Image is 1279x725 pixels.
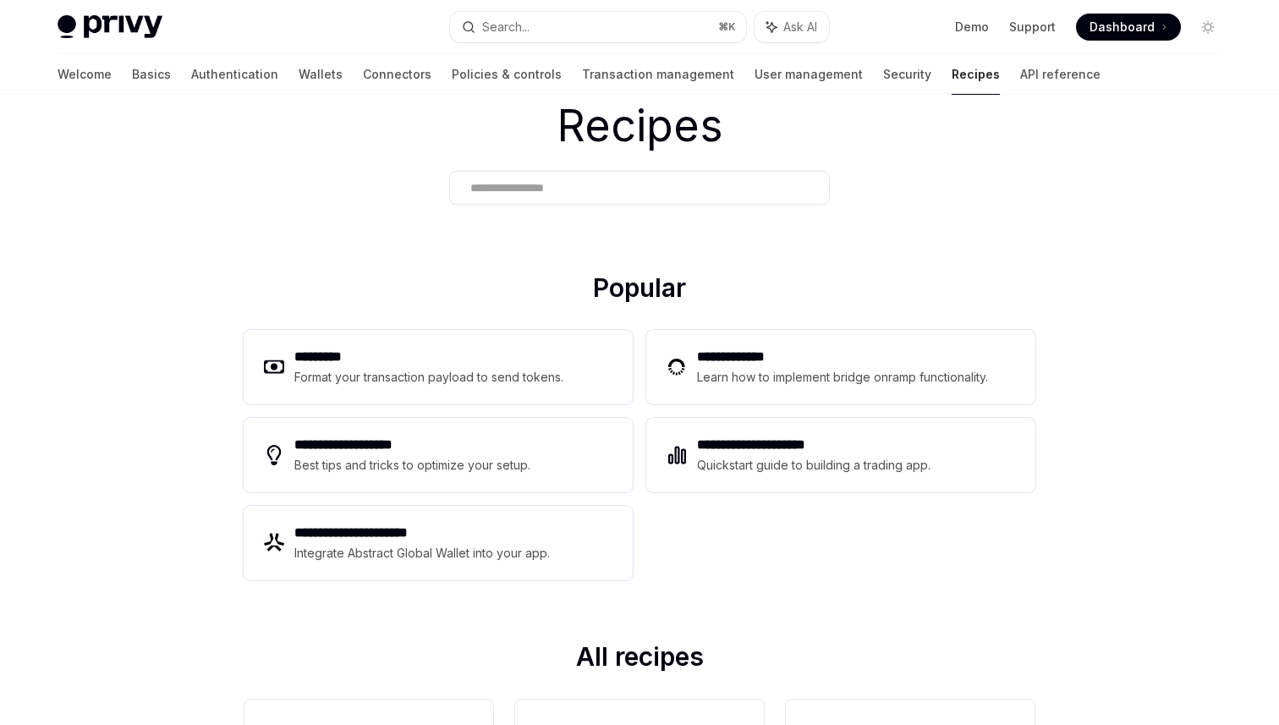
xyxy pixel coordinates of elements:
[450,12,746,42] button: Search...⌘K
[482,17,530,37] div: Search...
[244,330,633,404] a: **** ****Format your transaction payload to send tokens.
[955,19,989,36] a: Demo
[1020,54,1101,95] a: API reference
[363,54,431,95] a: Connectors
[244,641,1035,678] h2: All recipes
[58,54,112,95] a: Welcome
[783,19,817,36] span: Ask AI
[952,54,1000,95] a: Recipes
[755,54,863,95] a: User management
[755,12,829,42] button: Ask AI
[132,54,171,95] a: Basics
[646,330,1035,404] a: **** **** ***Learn how to implement bridge onramp functionality.
[294,455,533,475] div: Best tips and tricks to optimize your setup.
[582,54,734,95] a: Transaction management
[244,272,1035,310] h2: Popular
[58,15,162,39] img: light logo
[299,54,343,95] a: Wallets
[452,54,562,95] a: Policies & controls
[1076,14,1181,41] a: Dashboard
[883,54,931,95] a: Security
[1090,19,1155,36] span: Dashboard
[294,543,552,563] div: Integrate Abstract Global Wallet into your app.
[191,54,278,95] a: Authentication
[1194,14,1221,41] button: Toggle dark mode
[697,455,931,475] div: Quickstart guide to building a trading app.
[294,367,564,387] div: Format your transaction payload to send tokens.
[1009,19,1056,36] a: Support
[697,367,993,387] div: Learn how to implement bridge onramp functionality.
[718,20,736,34] span: ⌘ K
